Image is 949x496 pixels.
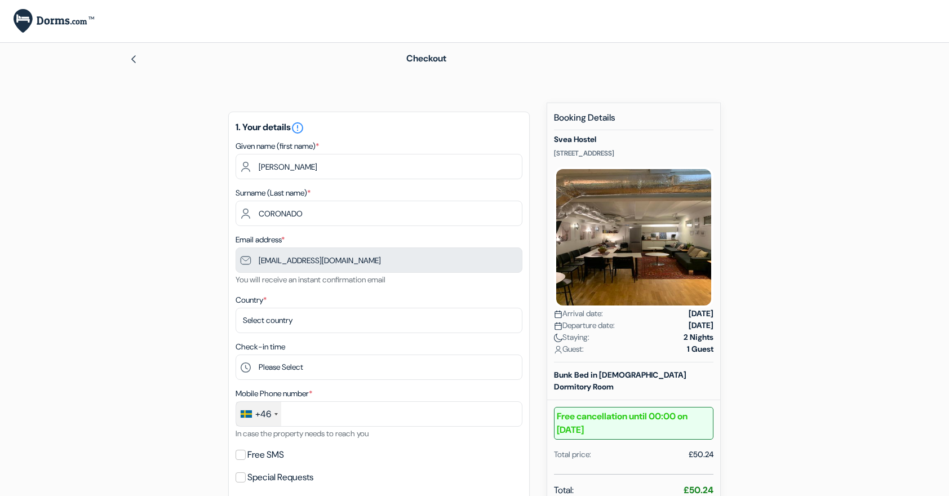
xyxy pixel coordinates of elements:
[554,334,562,342] img: moon.svg
[236,234,285,246] label: Email address
[687,343,713,355] strong: 1 Guest
[689,320,713,331] strong: [DATE]
[554,449,591,460] div: Total price:
[554,308,603,320] span: Arrival date:
[689,449,713,460] div: £50.24
[236,341,285,353] label: Check-in time
[129,55,138,64] img: left_arrow.svg
[406,52,446,64] span: Checkout
[236,274,385,285] small: You will receive an instant confirmation email
[236,388,312,400] label: Mobile Phone number
[236,402,281,426] div: Sweden (Sverige): +46
[236,121,522,135] h5: 1. Your details
[255,408,271,421] div: +46
[236,294,267,306] label: Country
[554,331,589,343] span: Staying:
[247,447,284,463] label: Free SMS
[236,428,369,439] small: In case the property needs to reach you
[554,112,713,130] h5: Booking Details
[689,308,713,320] strong: [DATE]
[554,370,686,392] b: Bunk Bed in [DEMOGRAPHIC_DATA] Dormitory Room
[554,310,562,318] img: calendar.svg
[236,247,522,273] input: Enter email address
[554,149,713,158] p: [STREET_ADDRESS]
[236,201,522,226] input: Enter last name
[14,9,94,33] img: Dorms.com
[554,322,562,330] img: calendar.svg
[684,484,713,496] strong: £50.24
[554,346,562,354] img: user_icon.svg
[554,343,584,355] span: Guest:
[247,470,313,485] label: Special Requests
[236,154,522,179] input: Enter first name
[236,140,319,152] label: Given name (first name)
[554,320,615,331] span: Departure date:
[554,135,713,144] h5: Svea Hostel
[291,121,304,133] a: error_outline
[236,187,311,199] label: Surname (Last name)
[684,331,713,343] strong: 2 Nights
[291,121,304,135] i: error_outline
[554,407,713,440] b: Free cancellation until 00:00 on [DATE]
